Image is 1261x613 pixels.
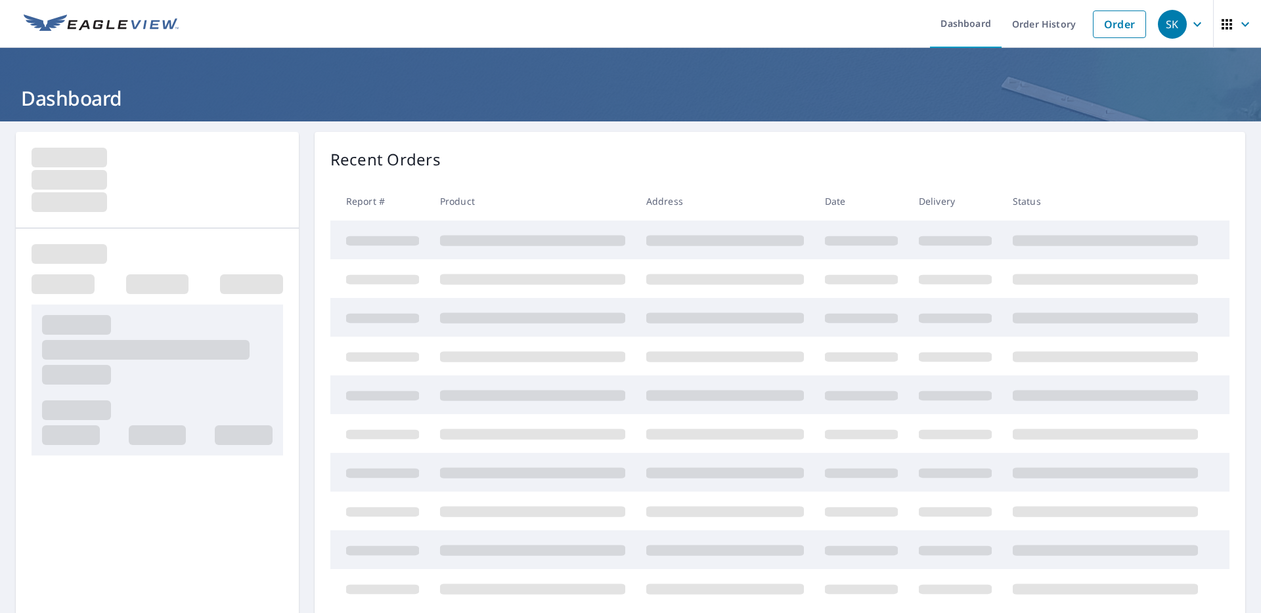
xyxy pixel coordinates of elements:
th: Product [430,182,636,221]
th: Report # [330,182,430,221]
div: SK [1158,10,1187,39]
img: EV Logo [24,14,179,34]
th: Date [814,182,908,221]
th: Address [636,182,814,221]
h1: Dashboard [16,85,1245,112]
th: Delivery [908,182,1002,221]
a: Order [1093,11,1146,38]
th: Status [1002,182,1208,221]
p: Recent Orders [330,148,441,171]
